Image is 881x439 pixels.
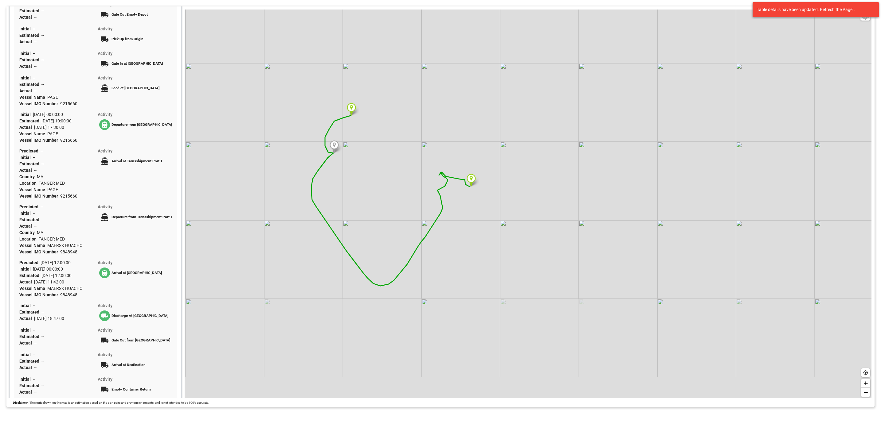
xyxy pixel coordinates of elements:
span: -- [34,15,37,20]
span: Empty Container Return [112,387,151,391]
span: [DATE] 18:47:00 [34,316,64,321]
span: Initial [19,377,33,382]
span: Activity [98,112,112,117]
span: Estimated [19,310,41,314]
span: Estimated [19,217,41,222]
span: Estimated [19,8,41,13]
span: Departure from [GEOGRAPHIC_DATA] [112,122,172,127]
span: Actual [19,279,34,284]
span: Actual [19,224,34,229]
span: -- [41,82,44,87]
span: Arrival at Transshipment Port 1 [112,159,162,163]
span: -- [34,224,37,229]
span: Initial [19,155,33,160]
span: 9848948 [60,292,77,297]
span: + [864,379,868,387]
span: -- [41,334,44,339]
span: -- [33,352,35,357]
span: [DATE] 00:00:00 [33,112,63,117]
span: Activity [98,377,112,382]
span: Actual [19,88,34,93]
span: -- [34,341,37,345]
span: Actual [19,341,34,345]
span: Estimated [19,57,41,62]
span: Location [19,237,39,241]
span: -- [33,155,35,160]
span: Initial [19,75,33,80]
img: Marker [330,141,339,153]
span: Actual [19,316,34,321]
span: -- [41,33,44,38]
span: Arrival at Destination [112,363,146,367]
span: -- [34,365,37,370]
span: Initial [19,26,33,31]
span: Initial [19,112,33,117]
span: -- [41,57,44,62]
span: [DATE] 11:42:00 [34,279,64,284]
span: Country [19,174,37,179]
span: PAGE [47,187,58,192]
span: Vessel IMO Number [19,101,60,106]
span: -- [41,148,43,153]
span: [DATE] 17:30:00 [34,125,64,130]
span: Activity [98,51,112,56]
span: -- [41,161,44,166]
span: Vessel Name [19,95,47,100]
span: 9215660 [60,138,77,143]
span: -- [41,383,44,388]
span: -- [34,88,37,93]
span: Gate Out Empty Depot [112,12,148,17]
span: Country [19,230,37,235]
span: Actual [19,125,34,130]
span: Gate In at [GEOGRAPHIC_DATA] [112,61,163,66]
span: MAERSK HUACHO [47,243,83,248]
span: Activity [98,26,112,31]
span: PAGE [47,131,58,136]
img: Marker [467,174,476,187]
span: Activity [98,260,112,265]
span: [DATE] 10:00:00 [41,118,72,123]
span: Activity [98,328,112,333]
span: Initial [19,211,33,216]
span: MA [37,174,43,179]
span: -- [33,51,35,56]
span: Vessel IMO Number [19,249,60,254]
span: -- [33,303,35,308]
span: The route drawn on the map is an estimation based on the port pairs and previous shipments, and i... [29,401,209,404]
span: Location [19,181,39,186]
span: Estimated [19,359,41,364]
span: [DATE] 00:00:00 [33,267,63,271]
span: Pick Up from Origin [112,37,143,41]
span: -- [41,310,44,314]
span: Initial [19,303,33,308]
span: Actual [19,64,34,69]
span: Load at [GEOGRAPHIC_DATA] [112,86,159,90]
span: Actual [19,390,34,395]
span: Vessel IMO Number [19,194,60,198]
span: -- [34,390,37,395]
span: -- [34,168,37,173]
span: Initial [19,328,33,333]
span: -- [34,64,37,69]
span: Predicted [19,148,41,153]
span: -- [34,39,37,44]
span: Gate Out from [GEOGRAPHIC_DATA] [112,338,170,342]
span: -- [33,211,35,216]
span: 9215660 [60,101,77,106]
span: -- [33,328,35,333]
span: -- [41,359,44,364]
span: Vessel IMO Number [19,292,60,297]
span: Predicted [19,204,41,209]
span: [DATE] 12:00:00 [41,273,72,278]
span: Estimated [19,118,41,123]
span: Estimated [19,161,41,166]
span: Departure from Transshipment Port 1 [112,215,173,219]
span: Initial [19,267,33,271]
span: -- [41,217,44,222]
span: -- [41,8,44,13]
span: Activity [98,148,112,153]
span: Estimated [19,33,41,38]
span: TANGER MED [39,237,65,241]
span: Activity [98,303,112,308]
span: Predicted [19,260,41,265]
